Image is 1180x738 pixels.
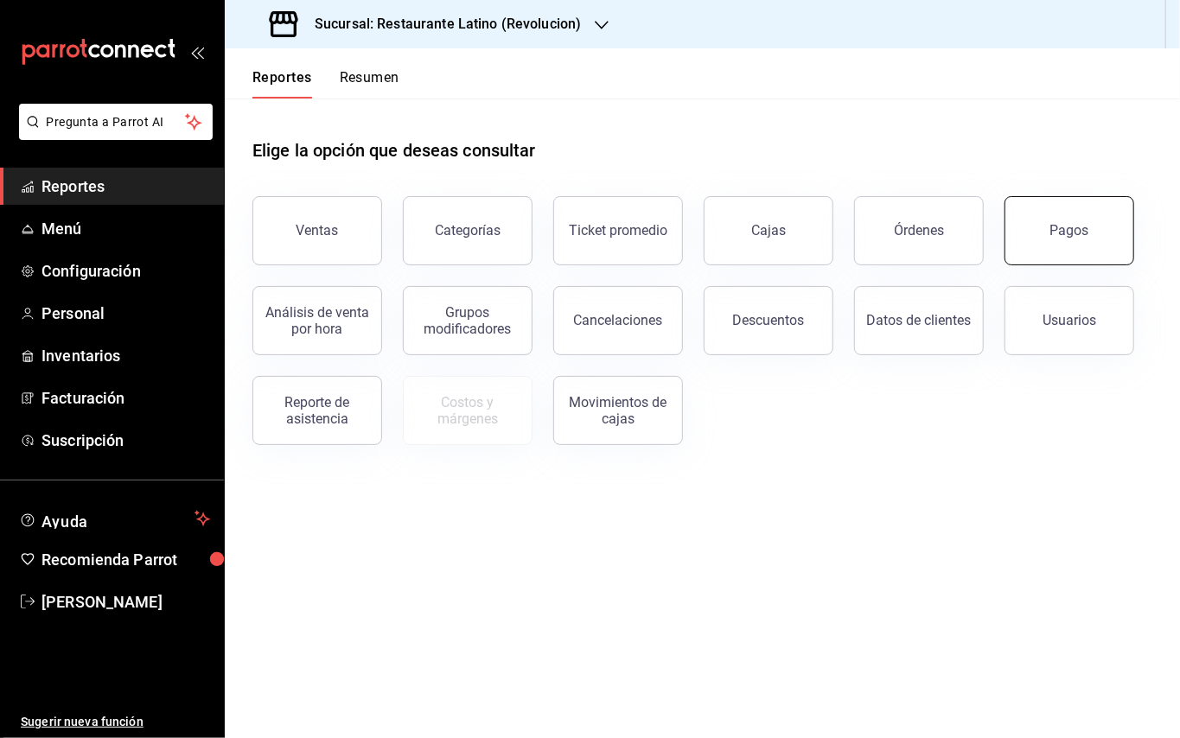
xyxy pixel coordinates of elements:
[1043,312,1096,328] div: Usuarios
[41,590,210,614] span: [PERSON_NAME]
[553,196,683,265] button: Ticket promedio
[41,429,210,452] span: Suscripción
[301,14,581,35] h3: Sucursal: Restaurante Latino (Revolucion)
[340,69,399,99] button: Resumen
[553,376,683,445] button: Movimientos de cajas
[19,104,213,140] button: Pregunta a Parrot AI
[41,217,210,240] span: Menú
[21,713,210,731] span: Sugerir nueva función
[704,196,833,265] button: Cajas
[252,69,399,99] div: navigation tabs
[569,222,667,239] div: Ticket promedio
[403,286,533,355] button: Grupos modificadores
[252,137,536,163] h1: Elige la opción que deseas consultar
[41,548,210,571] span: Recomienda Parrot
[414,304,521,337] div: Grupos modificadores
[41,508,188,529] span: Ayuda
[264,394,371,427] div: Reporte de asistencia
[704,286,833,355] button: Descuentos
[751,222,786,239] div: Cajas
[564,394,672,427] div: Movimientos de cajas
[1005,286,1134,355] button: Usuarios
[1050,222,1089,239] div: Pagos
[47,113,186,131] span: Pregunta a Parrot AI
[41,259,210,283] span: Configuración
[252,69,312,99] button: Reportes
[41,302,210,325] span: Personal
[297,222,339,239] div: Ventas
[190,45,204,59] button: open_drawer_menu
[854,286,984,355] button: Datos de clientes
[733,312,805,328] div: Descuentos
[264,304,371,337] div: Análisis de venta por hora
[435,222,501,239] div: Categorías
[1005,196,1134,265] button: Pagos
[252,376,382,445] button: Reporte de asistencia
[553,286,683,355] button: Cancelaciones
[414,394,521,427] div: Costos y márgenes
[252,286,382,355] button: Análisis de venta por hora
[12,125,213,143] a: Pregunta a Parrot AI
[41,386,210,410] span: Facturación
[574,312,663,328] div: Cancelaciones
[854,196,984,265] button: Órdenes
[403,376,533,445] button: Contrata inventarios para ver este reporte
[252,196,382,265] button: Ventas
[41,175,210,198] span: Reportes
[41,344,210,367] span: Inventarios
[867,312,972,328] div: Datos de clientes
[403,196,533,265] button: Categorías
[894,222,944,239] div: Órdenes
